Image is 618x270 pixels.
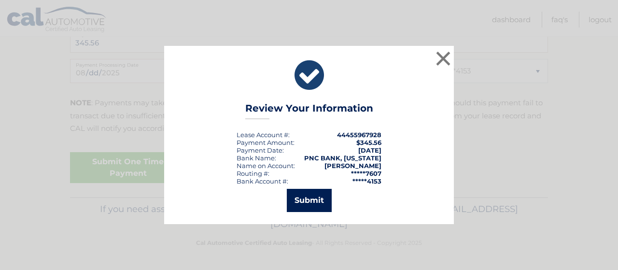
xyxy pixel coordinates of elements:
button: × [434,49,453,68]
div: Bank Name: [237,154,276,162]
div: Bank Account #: [237,177,288,185]
strong: PNC BANK, [US_STATE] [304,154,381,162]
h3: Review Your Information [245,102,373,119]
span: [DATE] [358,146,381,154]
strong: 44455967928 [337,131,381,139]
div: Routing #: [237,170,269,177]
button: Submit [287,189,332,212]
div: Lease Account #: [237,131,290,139]
div: Name on Account: [237,162,295,170]
strong: [PERSON_NAME] [324,162,381,170]
div: Payment Amount: [237,139,295,146]
span: Payment Date [237,146,282,154]
span: $345.56 [356,139,381,146]
div: : [237,146,284,154]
